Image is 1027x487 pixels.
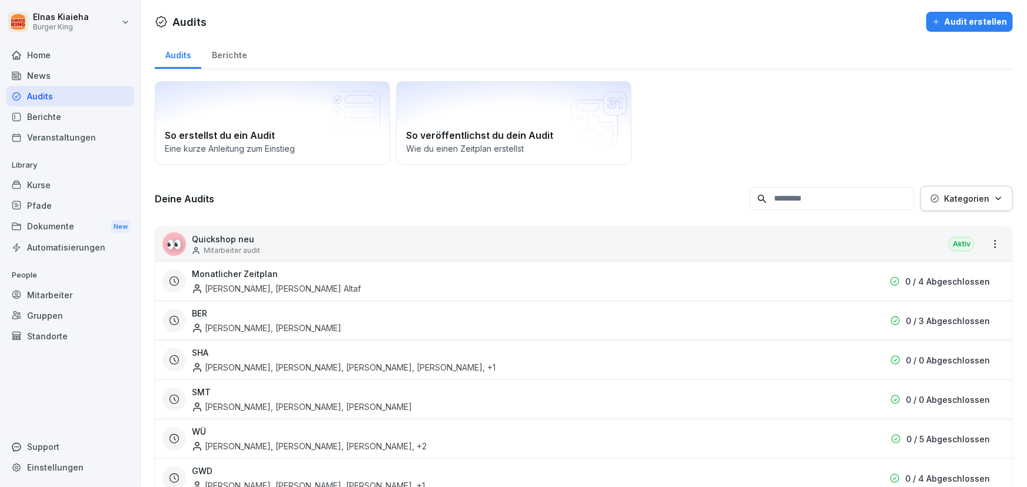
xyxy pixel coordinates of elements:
p: Mitarbeiter audit [204,245,260,256]
a: Kurse [6,175,134,195]
h3: BER [192,307,207,319]
p: Library [6,156,134,175]
div: 👀 [162,232,186,256]
div: Dokumente [6,216,134,238]
p: 0 / 4 Abgeschlossen [905,275,990,288]
h2: So veröffentlichst du dein Audit [406,128,621,142]
p: 0 / 0 Abgeschlossen [906,393,990,406]
h3: WÜ [192,425,206,438]
div: New [111,220,131,234]
h3: GWD [192,465,212,477]
div: Support [6,436,134,457]
p: People [6,266,134,285]
h2: So erstellst du ein Audit [165,128,380,142]
a: Einstellungen [6,457,134,478]
p: Quickshop neu [192,233,260,245]
p: Eine kurze Anleitung zum Einstieg [165,142,380,155]
p: Burger King [33,23,89,31]
a: Veranstaltungen [6,127,134,148]
a: So erstellst du ein AuditEine kurze Anleitung zum Einstieg [155,81,390,165]
div: [PERSON_NAME], [PERSON_NAME] [192,322,341,334]
div: Audit erstellen [932,15,1007,28]
a: Pfade [6,195,134,216]
h3: Deine Audits [155,192,744,205]
a: Mitarbeiter [6,285,134,305]
h3: SMT [192,386,211,398]
a: Audits [6,86,134,106]
h3: Monatlicher Zeitplan [192,268,278,280]
div: [PERSON_NAME], [PERSON_NAME] Altaf [192,282,361,295]
button: Kategorien [920,186,1013,211]
a: News [6,65,134,86]
a: Berichte [6,106,134,127]
a: Standorte [6,326,134,346]
p: Kategorien [944,192,989,205]
a: Audits [155,39,201,69]
h1: Audits [172,14,207,30]
div: [PERSON_NAME], [PERSON_NAME], [PERSON_NAME] [192,401,412,413]
a: Berichte [201,39,257,69]
a: Automatisierungen [6,237,134,258]
div: [PERSON_NAME], [PERSON_NAME], [PERSON_NAME], [PERSON_NAME] , +1 [192,361,496,373]
p: 0 / 0 Abgeschlossen [906,354,990,366]
div: [PERSON_NAME], [PERSON_NAME], [PERSON_NAME] , +2 [192,440,427,452]
p: 0 / 4 Abgeschlossen [905,472,990,485]
p: 0 / 3 Abgeschlossen [906,315,990,327]
a: Home [6,45,134,65]
button: Audit erstellen [926,12,1013,32]
h3: SHA [192,346,208,359]
div: Aktiv [949,237,975,251]
a: So veröffentlichst du dein AuditWie du einen Zeitplan erstellst [396,81,632,165]
p: 0 / 5 Abgeschlossen [906,433,990,445]
a: Gruppen [6,305,134,326]
p: Elnas Kiaieha [33,12,89,22]
a: DokumenteNew [6,216,134,238]
p: Wie du einen Zeitplan erstellst [406,142,621,155]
